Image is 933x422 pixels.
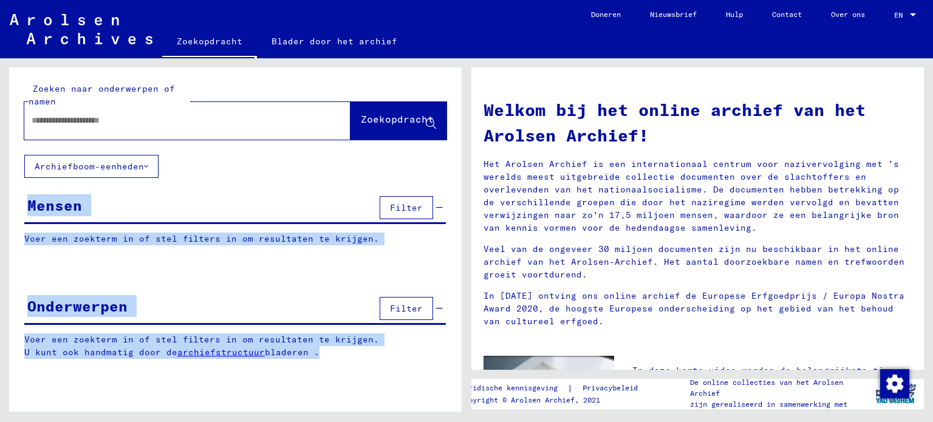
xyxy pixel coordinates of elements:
font: Over ons [831,10,865,19]
font: Contact [772,10,802,19]
font: | [567,383,573,393]
font: bladeren . [265,347,320,358]
font: Mensen [27,196,82,214]
font: U kunt ook handmatig door de [24,347,177,358]
img: Arolsen_neg.svg [10,14,152,44]
font: Nieuwsbrief [650,10,697,19]
font: Zoekopdracht [177,36,242,47]
font: Privacybeleid [583,383,638,392]
font: zijn gerealiseerd in samenwerking met [690,400,847,409]
a: archiefstructuur [177,347,265,358]
font: Juridische kennisgeving [460,383,558,392]
font: Blader door het archief [272,36,397,47]
a: Zoekopdracht [162,27,257,58]
a: Blader door het archief [257,27,412,56]
button: Filter [380,196,433,219]
font: EN [894,10,903,19]
a: Privacybeleid [573,382,652,395]
font: Archiefboom-eenheden [35,161,144,172]
font: In deze korte video worden de belangrijkste tips voor het zoeken in het Online Archief besproken. [632,365,895,389]
font: Hulp [726,10,743,19]
div: Wijzigingstoestemming [880,369,909,398]
font: Veel van de ongeveer 30 miljoen documenten zijn nu beschikbaar in het online archief van het Arol... [484,243,904,280]
font: Voer een zoekterm in of stel filters in om resultaten te krijgen. [24,334,379,345]
font: Filter [390,303,423,314]
font: Filter [390,202,423,213]
font: Onderwerpen [27,297,128,315]
font: Zoekopdracht [361,113,434,125]
font: Zoeken naar onderwerpen of namen [29,83,175,107]
font: Doneren [591,10,621,19]
font: In [DATE] ontving ons online archief de Europese Erfgoedprijs / Europa Nostra Award 2020, de hoog... [484,290,904,327]
button: Archiefboom-eenheden [24,155,159,178]
font: Welkom bij het online archief van het Arolsen Archief! [484,99,866,146]
button: Filter [380,297,433,320]
a: Juridische kennisgeving [460,382,567,395]
img: yv_logo.png [873,378,918,409]
font: Copyright © Arolsen Archief, 2021 [460,395,600,404]
button: Zoekopdracht [350,102,446,140]
font: Het Arolsen Archief is een internationaal centrum voor nazivervolging met 's werelds meest uitgeb... [484,158,899,233]
font: Voer een zoekterm in of stel filters in om resultaten te krijgen. [24,233,379,244]
img: Wijzigingstoestemming [880,369,909,398]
